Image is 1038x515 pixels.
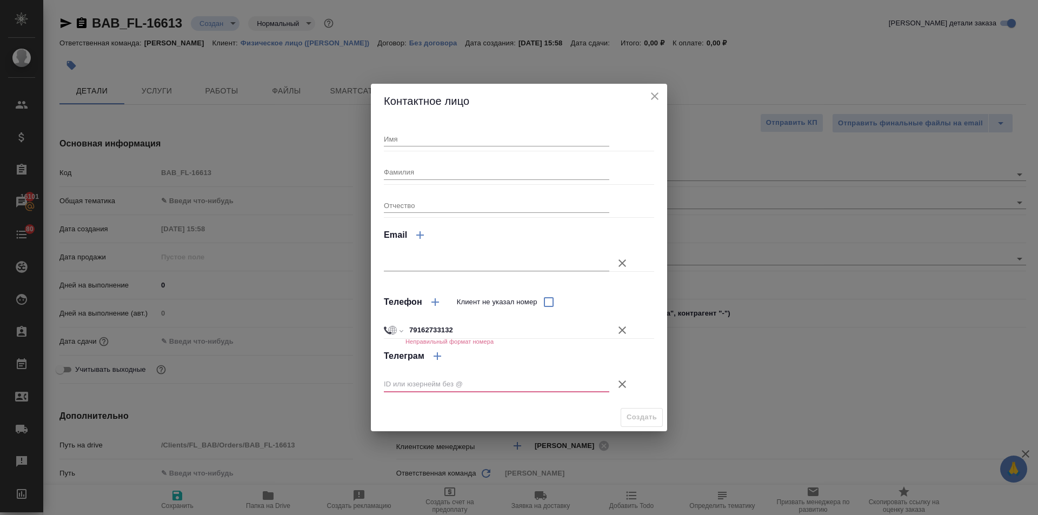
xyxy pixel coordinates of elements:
h6: Неправильный формат номера [405,338,494,345]
button: Добавить [407,222,433,248]
h4: Email [384,229,407,242]
input: ID или юзернейм без @ [384,377,609,392]
span: Клиент не указал номер [457,297,537,307]
span: Контактное лицо [384,95,469,107]
button: Добавить [422,289,448,315]
h4: Телеграм [384,350,424,363]
input: ✎ Введи что-нибудь [405,323,609,338]
button: close [647,88,663,104]
button: Добавить [424,343,450,369]
h4: Телефон [384,296,422,309]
